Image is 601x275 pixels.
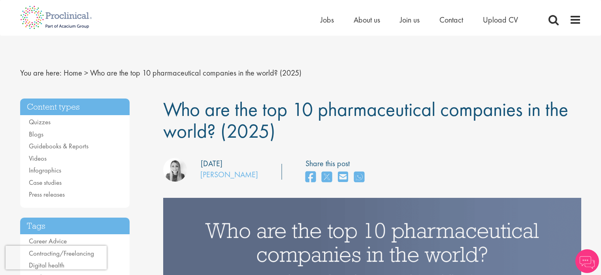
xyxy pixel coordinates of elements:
a: Career Advice [29,237,67,245]
a: share on twitter [322,169,332,186]
span: Who are the top 10 pharmaceutical companies in the world? (2025) [163,97,568,144]
a: Join us [400,15,420,25]
img: Hannah Burke [163,158,187,182]
iframe: reCAPTCHA [6,246,107,269]
span: > [84,68,88,78]
a: Upload CV [483,15,518,25]
a: Jobs [320,15,334,25]
a: Case studies [29,178,62,187]
a: Videos [29,154,47,163]
span: You are here: [20,68,62,78]
span: Who are the top 10 pharmaceutical companies in the world? (2025) [90,68,301,78]
img: Chatbot [575,249,599,273]
a: share on whats app [354,169,364,186]
a: Press releases [29,190,65,199]
a: Blogs [29,130,43,138]
a: breadcrumb link [64,68,82,78]
label: Share this post [305,158,368,169]
a: share on email [338,169,348,186]
a: Guidebooks & Reports [29,142,89,150]
a: Infographics [29,166,61,174]
a: About us [354,15,380,25]
h3: Content types [20,99,130,116]
a: Quizzes [29,118,51,126]
a: share on facebook [305,169,316,186]
div: [DATE] [201,158,222,169]
h3: Tags [20,218,130,235]
a: [PERSON_NAME] [200,169,258,180]
a: Contact [439,15,463,25]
